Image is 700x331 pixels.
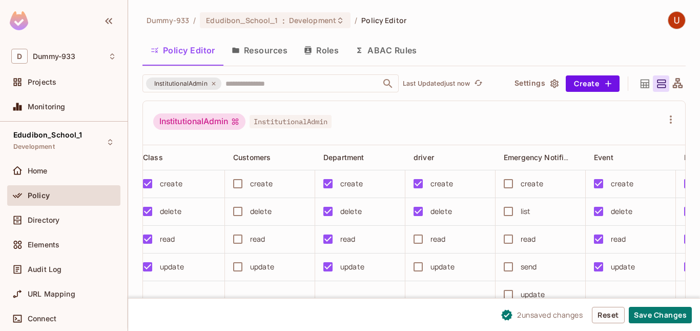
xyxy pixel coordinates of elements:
[147,15,189,25] span: the active workspace
[566,75,620,92] button: Create
[28,315,56,323] span: Connect
[474,79,483,89] span: refresh
[611,233,626,245] div: read
[148,79,214,89] span: InstitutionalAdmin
[403,80,470,88] p: Last Updated just now
[153,113,245,130] div: InstitutionalAdmin
[28,167,48,175] span: Home
[193,15,196,25] li: /
[206,15,278,25] span: Edudibon_School_1
[517,309,583,320] span: 2 unsaved change s
[11,49,28,64] span: D
[250,178,273,189] div: create
[521,206,531,217] div: list
[13,131,83,139] span: Edudibon_School_1
[430,233,446,245] div: read
[355,15,357,25] li: /
[340,261,364,272] div: update
[340,233,356,245] div: read
[323,153,364,162] span: Department
[223,37,296,63] button: Resources
[521,289,545,300] div: update
[381,76,395,91] button: Open
[296,37,347,63] button: Roles
[160,261,184,272] div: update
[629,307,692,323] button: Save Changes
[414,153,434,162] span: driver
[143,153,163,162] span: Class
[521,178,543,189] div: create
[28,241,59,249] span: Elements
[430,261,455,272] div: update
[668,12,685,29] img: Uday Bagda
[521,261,537,272] div: send
[521,233,536,245] div: read
[28,78,56,86] span: Projects
[282,16,285,25] span: :
[611,261,635,272] div: update
[430,178,453,189] div: create
[250,261,274,272] div: update
[611,206,632,217] div: delete
[340,206,362,217] div: delete
[33,52,75,61] span: Workspace: Dummy-933
[28,216,59,224] span: Directory
[28,191,50,200] span: Policy
[340,178,363,189] div: create
[592,307,625,323] button: Reset
[594,153,613,162] span: Event
[510,75,562,92] button: Settings
[233,153,271,162] span: Customers
[160,233,175,245] div: read
[250,206,272,217] div: delete
[250,233,265,245] div: read
[472,77,484,90] button: refresh
[28,290,75,298] span: URL Mapping
[430,206,452,217] div: delete
[361,15,406,25] span: Policy Editor
[160,206,181,217] div: delete
[142,37,223,63] button: Policy Editor
[10,11,28,30] img: SReyMgAAAABJRU5ErkJggg==
[28,265,61,274] span: Audit Log
[250,115,332,128] span: InstitutionalAdmin
[347,37,425,63] button: ABAC Rules
[611,178,633,189] div: create
[470,77,484,90] span: Refresh is not available in edit mode.
[13,143,55,151] span: Development
[146,77,221,90] div: InstitutionalAdmin
[289,15,336,25] span: Development
[160,178,182,189] div: create
[504,152,585,162] span: Emergency Notification
[28,103,66,111] span: Monitoring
